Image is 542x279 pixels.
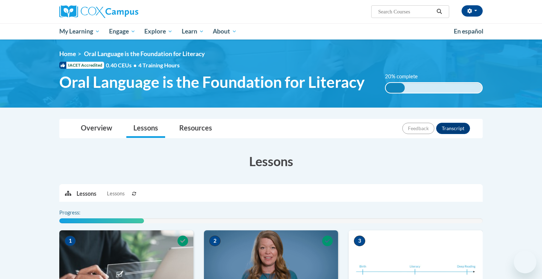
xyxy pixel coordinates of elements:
a: En español [449,24,488,39]
a: Engage [104,23,140,40]
span: Explore [144,27,173,36]
iframe: Button to launch messaging window [514,251,536,273]
a: Lessons [126,119,165,138]
a: My Learning [55,23,104,40]
span: 4 Training Hours [138,62,180,68]
a: Learn [177,23,209,40]
span: My Learning [59,27,100,36]
img: Cox Campus [59,5,138,18]
h3: Lessons [59,152,483,170]
span: 3 [354,236,365,246]
span: Learn [182,27,204,36]
button: Feedback [402,123,434,134]
a: Resources [172,119,219,138]
span: 1 [65,236,76,246]
button: Account Settings [462,5,483,17]
span: Oral Language is the Foundation for Literacy [84,50,205,57]
span: About [213,27,237,36]
span: IACET Accredited [59,62,104,69]
button: Search [434,7,445,16]
a: About [209,23,242,40]
span: • [133,62,137,68]
a: Overview [74,119,119,138]
a: Explore [140,23,177,40]
span: Oral Language is the Foundation for Literacy [59,73,365,91]
span: 2 [209,236,221,246]
label: 20% complete [385,73,426,80]
a: Cox Campus [59,5,193,18]
input: Search Courses [378,7,434,16]
a: Home [59,50,76,57]
span: Engage [109,27,135,36]
div: 20% complete [386,83,405,93]
p: Lessons [77,190,96,198]
span: 0.40 CEUs [106,61,138,69]
span: En español [454,28,483,35]
span: Lessons [107,190,125,198]
button: Transcript [436,123,470,134]
div: Main menu [49,23,493,40]
label: Progress: [59,209,100,217]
